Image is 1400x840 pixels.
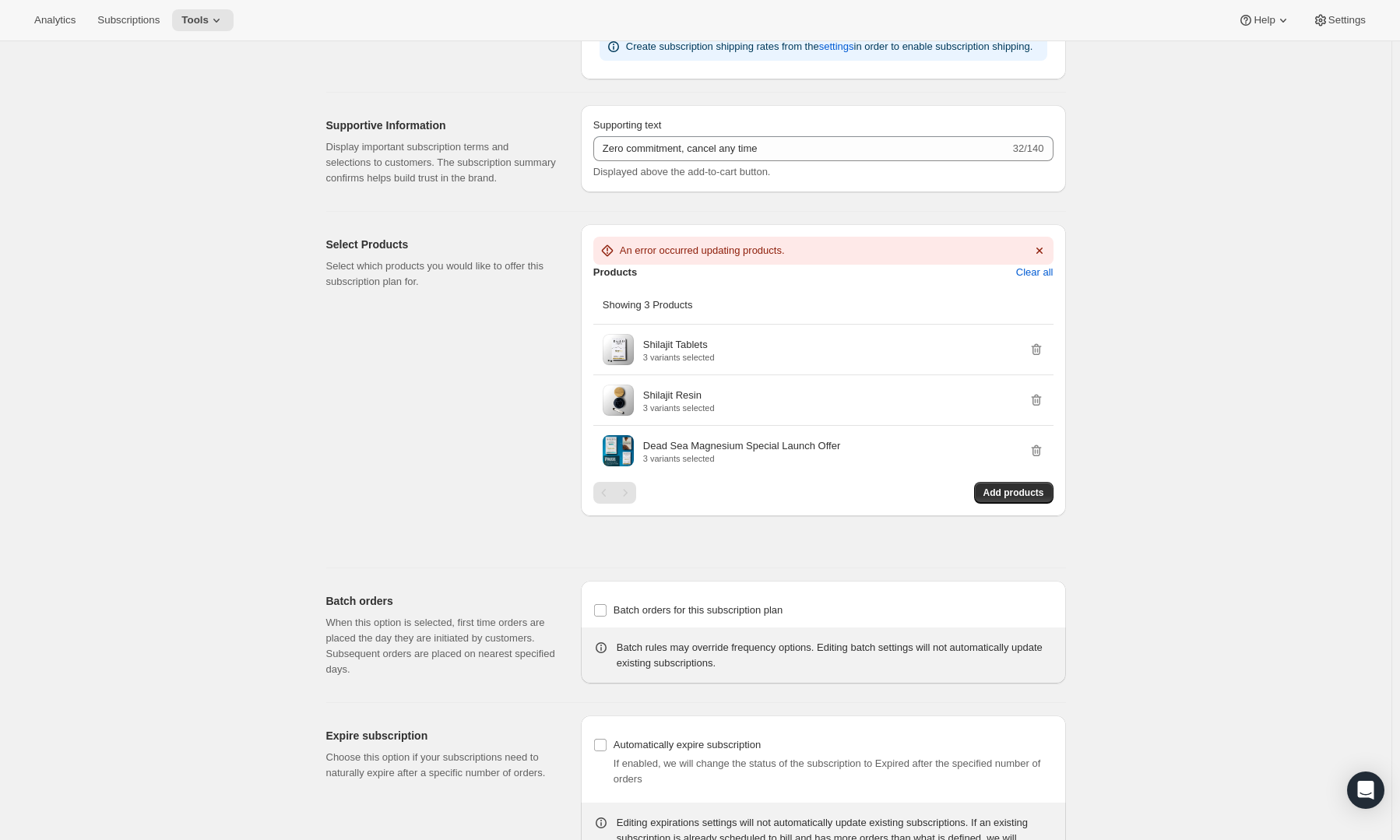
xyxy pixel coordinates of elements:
p: Choose this option if your subscriptions need to naturally expire after a specific number of orders. [326,750,556,781]
span: Batch orders for this subscription plan [614,604,783,616]
p: Products [593,265,637,280]
nav: Pagination [593,482,636,504]
h2: Supportive Information [326,118,556,133]
span: If enabled, we will change the status of the subscription to Expired after the specified number o... [614,757,1040,785]
img: Dead Sea Magnesium Special Launch Offer [603,435,634,466]
span: Help [1254,14,1275,26]
div: Batch rules may override frequency options. Editing batch settings will not automatically update ... [617,640,1054,671]
button: Tools [172,9,234,31]
span: settings [819,39,854,54]
p: An error occurred updating products. [620,243,785,258]
span: Subscriptions [97,14,160,26]
button: Clear all [1007,260,1063,285]
img: Shilajit Tablets [603,334,634,365]
button: Settings [1303,9,1375,31]
input: No obligation, modify or cancel your subscription anytime. [593,136,1010,161]
span: Tools [181,14,209,26]
h2: Batch orders [326,593,556,609]
span: Supporting text [593,119,661,131]
p: Shilajit Resin [643,388,702,403]
button: Analytics [25,9,85,31]
p: 3 variants selected [643,403,715,413]
button: Help [1229,9,1300,31]
h2: Expire subscription [326,728,556,743]
span: Settings [1328,14,1366,26]
p: 3 variants selected [643,353,715,362]
p: When this option is selected, first time orders are placed the day they are initiated by customer... [326,615,556,677]
button: Add products [974,482,1054,504]
button: Dismiss notification [1029,240,1050,262]
p: Dead Sea Magnesium Special Launch Offer [643,438,840,454]
p: Shilajit Tablets [643,337,708,353]
span: Create subscription shipping rates from the in order to enable subscription shipping. [626,40,1032,52]
span: Showing 3 Products [603,299,693,311]
button: Subscriptions [88,9,169,31]
p: 3 variants selected [643,454,840,463]
div: Open Intercom Messenger [1347,771,1384,809]
img: Shilajit Resin [603,385,634,416]
h2: Select Products [326,237,556,252]
button: settings [810,34,864,59]
p: Display important subscription terms and selections to customers. The subscription summary confir... [326,139,556,186]
span: Analytics [34,14,76,26]
span: Clear all [1016,265,1054,280]
span: Automatically expire subscription [614,739,761,750]
span: Displayed above the add-to-cart button. [593,166,771,177]
span: Add products [983,487,1044,499]
p: Select which products you would like to offer this subscription plan for. [326,258,556,290]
